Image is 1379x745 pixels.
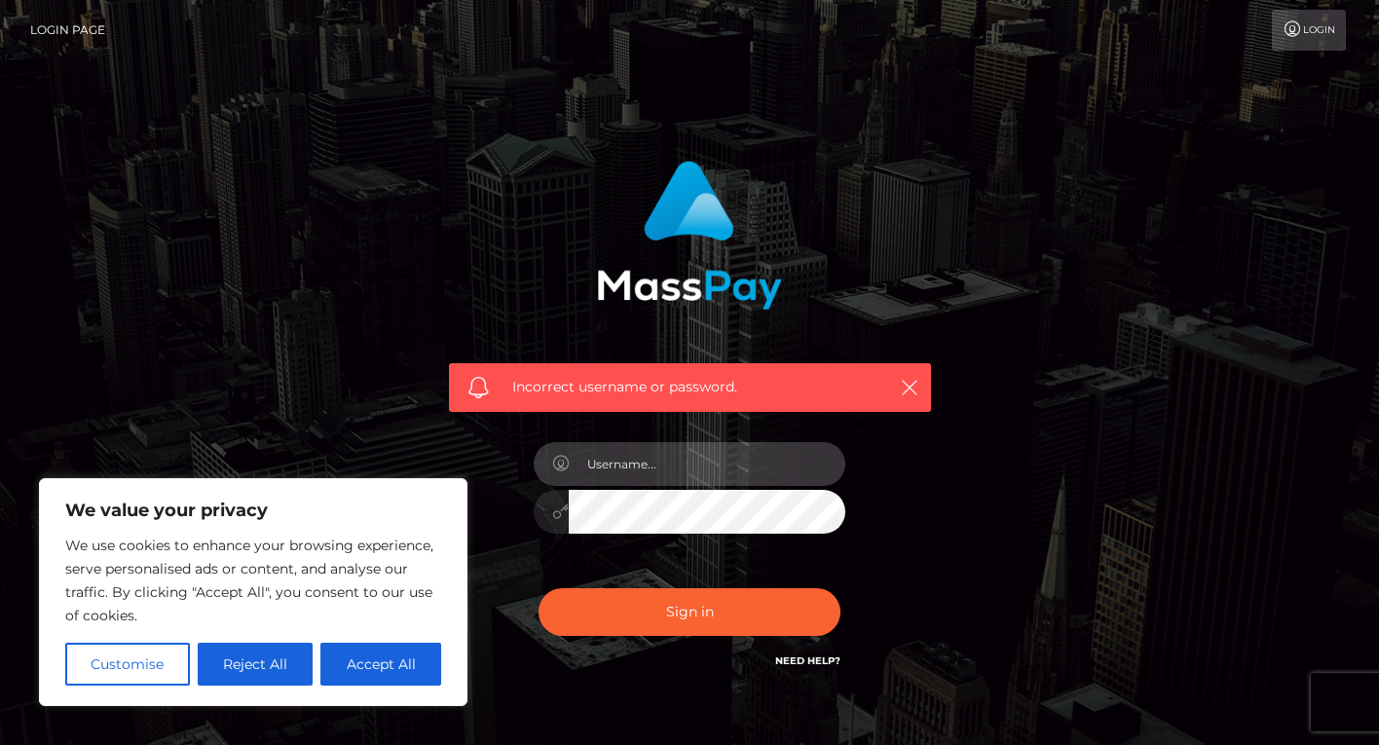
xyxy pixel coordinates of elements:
input: Username... [569,442,845,486]
button: Reject All [198,643,314,686]
p: We use cookies to enhance your browsing experience, serve personalised ads or content, and analys... [65,534,441,627]
button: Accept All [320,643,441,686]
a: Need Help? [775,654,840,667]
img: MassPay Login [597,161,782,310]
a: Login Page [30,10,105,51]
span: Incorrect username or password. [512,377,868,397]
button: Customise [65,643,190,686]
p: We value your privacy [65,499,441,522]
div: We value your privacy [39,478,467,706]
button: Sign in [539,588,840,636]
a: Login [1272,10,1346,51]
